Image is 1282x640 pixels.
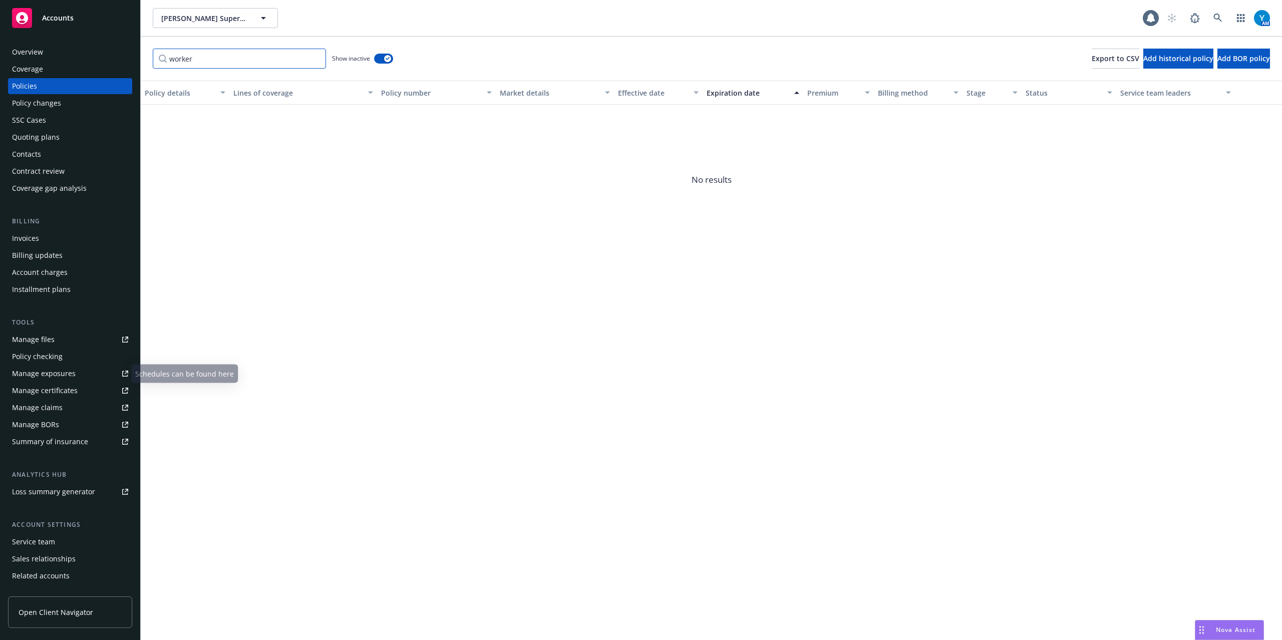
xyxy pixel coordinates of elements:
div: Manage claims [12,400,63,416]
a: Summary of insurance [8,434,132,450]
div: Policies [12,78,37,94]
div: Policy details [145,88,214,98]
a: Account charges [8,264,132,280]
div: Manage files [12,332,55,348]
div: Billing method [878,88,947,98]
a: Loss summary generator [8,484,132,500]
div: Tools [8,317,132,328]
button: Billing method [874,81,963,105]
button: Expiration date [703,81,803,105]
button: [PERSON_NAME] Supermarkets, Inc. [153,8,278,28]
div: Market details [500,88,599,98]
button: Service team leaders [1116,81,1234,105]
div: Invoices [12,230,39,246]
button: Add historical policy [1143,49,1213,69]
a: Billing updates [8,247,132,263]
div: Client features [12,585,62,601]
div: SSC Cases [12,112,46,128]
div: Policy number [381,88,480,98]
div: Service team leaders [1120,88,1219,98]
div: Status [1026,88,1101,98]
span: Open Client Navigator [19,607,93,617]
div: Contacts [12,146,41,162]
span: Export to CSV [1092,54,1139,63]
a: Manage exposures [8,366,132,382]
span: Show inactive [332,54,370,63]
a: Client features [8,585,132,601]
span: Accounts [42,14,74,22]
div: Coverage [12,61,43,77]
img: photo [1254,10,1270,26]
a: Policies [8,78,132,94]
div: Service team [12,534,55,550]
div: Premium [807,88,859,98]
div: Account settings [8,520,132,530]
a: Contacts [8,146,132,162]
a: Coverage [8,61,132,77]
a: Start snowing [1162,8,1182,28]
div: Stage [967,88,1007,98]
a: Manage claims [8,400,132,416]
span: No results [141,105,1282,255]
button: Export to CSV [1092,49,1139,69]
div: Manage certificates [12,383,78,399]
button: Lines of coverage [229,81,377,105]
div: Account charges [12,264,68,280]
button: Status [1022,81,1116,105]
button: Market details [496,81,614,105]
div: Expiration date [707,88,788,98]
div: Loss summary generator [12,484,95,500]
div: Manage exposures [12,366,76,382]
a: Contract review [8,163,132,179]
div: Sales relationships [12,551,76,567]
div: Analytics hub [8,470,132,480]
a: Overview [8,44,132,60]
a: Coverage gap analysis [8,180,132,196]
div: Related accounts [12,568,70,584]
a: Accounts [8,4,132,32]
span: [PERSON_NAME] Supermarkets, Inc. [161,13,248,24]
a: Manage files [8,332,132,348]
div: Policy checking [12,349,63,365]
a: Quoting plans [8,129,132,145]
div: Overview [12,44,43,60]
div: Lines of coverage [233,88,362,98]
a: Search [1208,8,1228,28]
span: Add BOR policy [1217,54,1270,63]
span: Add historical policy [1143,54,1213,63]
button: Effective date [614,81,703,105]
a: Policy checking [8,349,132,365]
a: Policy changes [8,95,132,111]
a: Service team [8,534,132,550]
a: Manage BORs [8,417,132,433]
button: Policy details [141,81,229,105]
div: Quoting plans [12,129,60,145]
a: Related accounts [8,568,132,584]
a: Invoices [8,230,132,246]
div: Billing [8,216,132,226]
a: Sales relationships [8,551,132,567]
button: Policy number [377,81,495,105]
div: Manage BORs [12,417,59,433]
button: Add BOR policy [1217,49,1270,69]
button: Stage [963,81,1022,105]
div: Coverage gap analysis [12,180,87,196]
div: Contract review [12,163,65,179]
a: SSC Cases [8,112,132,128]
button: Nova Assist [1195,620,1264,640]
div: Policy changes [12,95,61,111]
div: Summary of insurance [12,434,88,450]
div: Effective date [618,88,688,98]
span: Nova Assist [1216,625,1255,634]
div: Billing updates [12,247,63,263]
a: Switch app [1231,8,1251,28]
button: Premium [803,81,874,105]
div: Installment plans [12,281,71,297]
input: Filter by keyword... [153,49,326,69]
a: Manage certificates [8,383,132,399]
a: Installment plans [8,281,132,297]
div: Drag to move [1195,620,1208,639]
a: Report a Bug [1185,8,1205,28]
